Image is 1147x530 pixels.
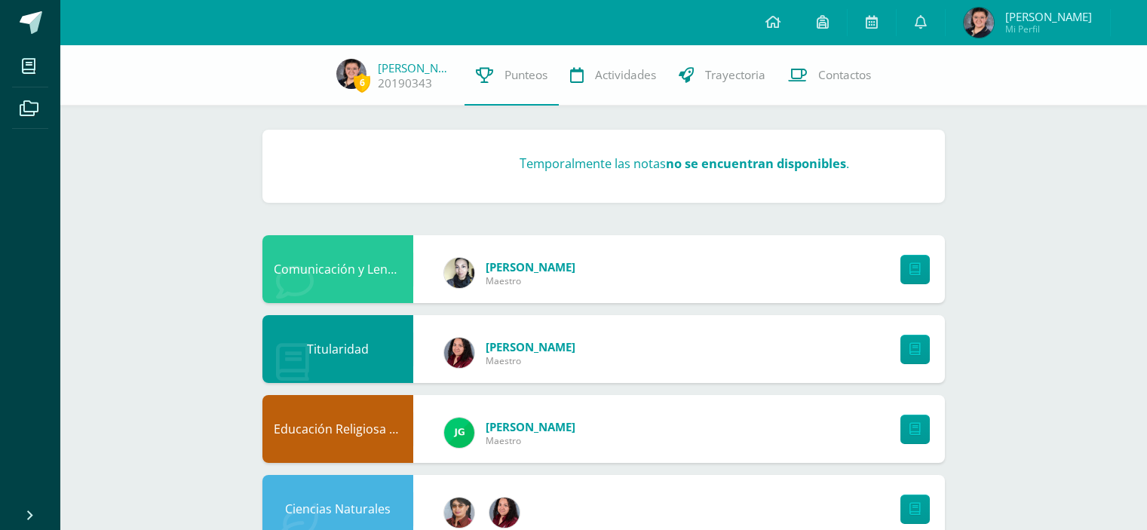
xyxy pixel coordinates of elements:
[378,75,432,91] a: 20190343
[336,59,366,89] img: 34b7bb1faa746cc9726c0c91e4880e52.png
[444,418,474,448] img: 3da61d9b1d2c0c7b8f7e89c78bbce001.png
[666,155,846,172] strong: no se encuentran disponibles
[486,419,575,434] span: [PERSON_NAME]
[444,498,474,528] img: 62738a800ecd8b6fa95d10d0b85c3dbc.png
[818,67,871,83] span: Contactos
[486,339,575,354] span: [PERSON_NAME]
[486,354,575,367] span: Maestro
[486,434,575,447] span: Maestro
[595,67,656,83] span: Actividades
[559,45,667,106] a: Actividades
[262,395,413,463] div: Educación Religiosa Escolar
[520,155,849,172] h3: Temporalmente las notas .
[465,45,559,106] a: Punteos
[1005,23,1092,35] span: Mi Perfil
[489,498,520,528] img: 7420dd8cffec07cce464df0021f01d4a.png
[1005,9,1092,24] span: [PERSON_NAME]
[486,259,575,274] span: [PERSON_NAME]
[262,315,413,383] div: Titularidad
[378,60,453,75] a: [PERSON_NAME]
[667,45,777,106] a: Trayectoria
[262,235,413,303] div: Comunicación y Lenguaje, Idioma Extranjero Inglés
[354,73,370,92] span: 6
[486,274,575,287] span: Maestro
[964,8,994,38] img: 34b7bb1faa746cc9726c0c91e4880e52.png
[777,45,882,106] a: Contactos
[504,67,547,83] span: Punteos
[444,338,474,368] img: 7420dd8cffec07cce464df0021f01d4a.png
[705,67,765,83] span: Trayectoria
[444,258,474,288] img: 119c9a59dca757fc394b575038654f60.png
